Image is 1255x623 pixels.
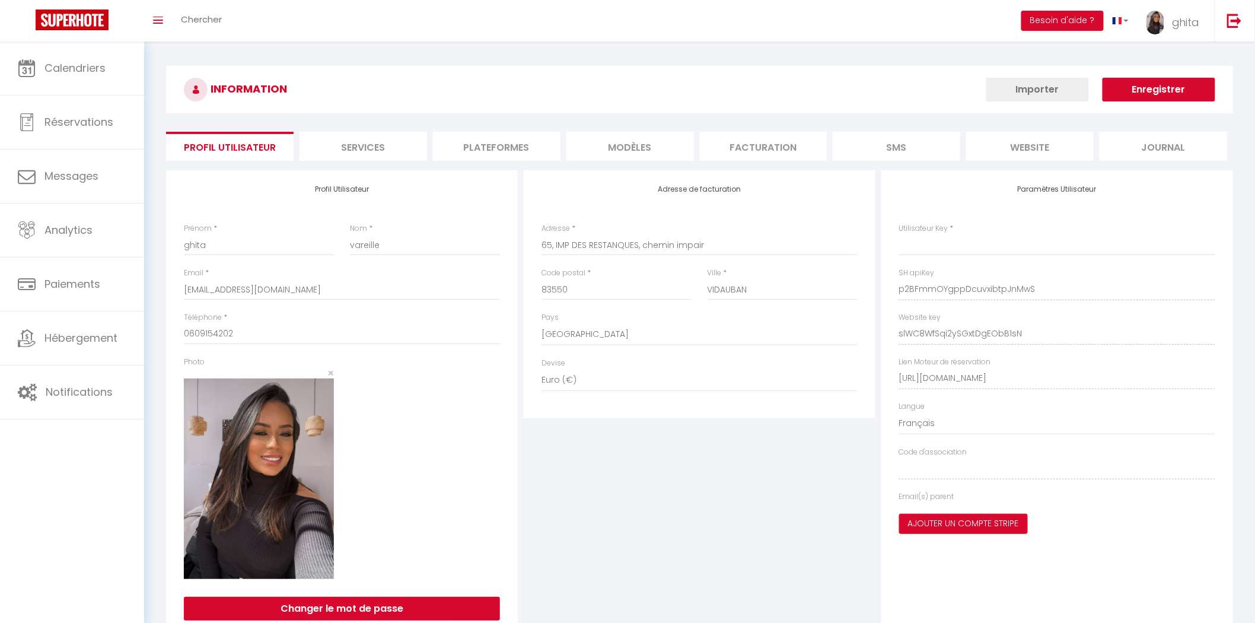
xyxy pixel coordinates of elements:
[1146,11,1164,34] img: ...
[44,330,117,345] span: Hébergement
[44,61,106,75] span: Calendriers
[1021,11,1104,31] button: Besoin d'aide ?
[542,358,565,369] label: Devise
[1100,132,1227,161] li: Journal
[44,223,93,237] span: Analytics
[700,132,827,161] li: Facturation
[899,357,991,368] label: Lien Moteur de réservation
[350,223,367,234] label: Nom
[542,312,559,323] label: Pays
[184,312,222,323] label: Téléphone
[899,491,954,503] label: Email(s) parent
[899,185,1215,193] h4: Paramètres Utilisateur
[300,132,427,161] li: Services
[542,185,858,193] h4: Adresse de facturation
[542,268,585,279] label: Code postal
[433,132,560,161] li: Plateformes
[184,597,500,621] button: Changer le mot de passe
[566,132,694,161] li: MODÈLES
[899,447,967,458] label: Code d'association
[184,268,203,279] label: Email
[899,312,941,323] label: Website key
[184,379,334,579] img: 1734288449511.png
[46,384,113,399] span: Notifications
[966,132,1094,161] li: website
[327,368,334,379] button: Close
[899,401,925,412] label: Langue
[327,365,334,380] span: ×
[1103,78,1215,101] button: Enregistrer
[899,268,935,279] label: SH apiKey
[36,9,109,30] img: Super Booking
[708,268,722,279] label: Ville
[9,5,45,40] button: Ouvrir le widget de chat LiveChat
[833,132,960,161] li: SMS
[986,78,1089,101] button: Importer
[44,115,113,129] span: Réservations
[184,185,500,193] h4: Profil Utilisateur
[44,169,98,183] span: Messages
[1227,13,1242,28] img: logout
[184,223,212,234] label: Prénom
[899,223,948,234] label: Utilisateur Key
[166,66,1233,113] h3: INFORMATION
[166,132,294,161] li: Profil Utilisateur
[899,514,1028,534] button: Ajouter un compte Stripe
[1172,15,1200,30] span: ghita
[181,13,222,26] span: Chercher
[184,357,205,368] label: Photo
[542,223,570,234] label: Adresse
[44,276,100,291] span: Paiements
